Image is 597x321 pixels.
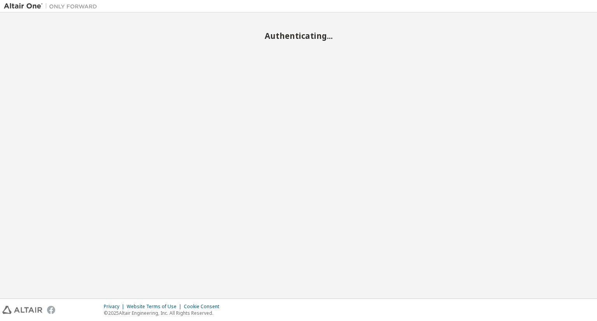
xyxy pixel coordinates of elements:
[47,306,55,314] img: facebook.svg
[104,304,127,310] div: Privacy
[104,310,224,316] p: © 2025 Altair Engineering, Inc. All Rights Reserved.
[127,304,184,310] div: Website Terms of Use
[4,31,593,41] h2: Authenticating...
[2,306,42,314] img: altair_logo.svg
[4,2,101,10] img: Altair One
[184,304,224,310] div: Cookie Consent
